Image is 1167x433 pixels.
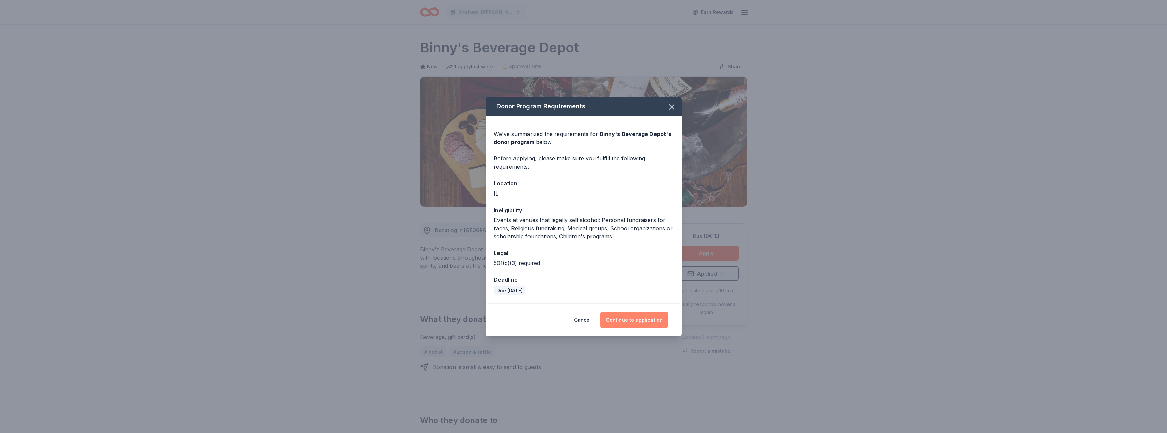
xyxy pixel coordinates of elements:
div: IL [494,189,674,198]
div: Events at venues that legally sell alcohol; Personal fundraisers for races; Religious fundraising... [494,216,674,241]
div: Due [DATE] [494,286,525,295]
div: Legal [494,249,674,258]
div: Deadline [494,275,674,284]
div: Before applying, please make sure you fulfill the following requirements: [494,154,674,171]
div: Location [494,179,674,188]
div: 501(c)(3) required [494,259,674,267]
button: Continue to application [600,312,668,328]
button: Cancel [574,312,591,328]
div: We've summarized the requirements for below. [494,130,674,146]
div: Ineligibility [494,206,674,215]
div: Donor Program Requirements [486,97,682,116]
